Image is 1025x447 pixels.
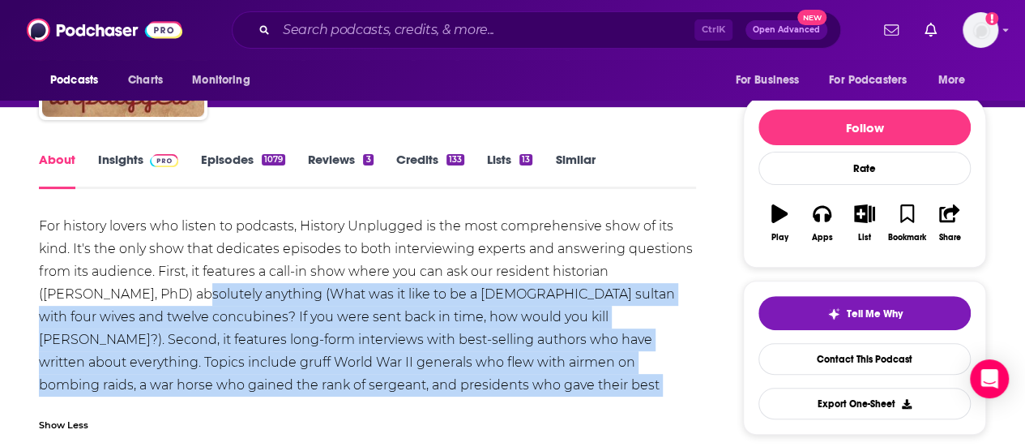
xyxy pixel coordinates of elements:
button: List [843,194,886,252]
input: Search podcasts, credits, & more... [276,17,694,43]
div: Apps [812,233,833,243]
div: Search podcasts, credits, & more... [232,11,841,49]
img: Podchaser - Follow, Share and Rate Podcasts [27,15,182,45]
button: open menu [724,65,819,96]
button: Bookmark [886,194,928,252]
span: More [938,69,966,92]
div: 13 [519,154,532,165]
a: Lists13 [487,152,532,189]
div: 1079 [262,154,285,165]
img: tell me why sparkle [827,307,840,320]
img: User Profile [963,12,998,48]
div: 133 [446,154,464,165]
span: For Podcasters [829,69,907,92]
a: Show notifications dropdown [878,16,905,44]
span: Logged in as psamuelson01 [963,12,998,48]
a: InsightsPodchaser Pro [98,152,178,189]
div: For history lovers who listen to podcasts, History Unplugged is the most comprehensive show of it... [39,215,696,419]
button: Open AdvancedNew [745,20,827,40]
span: Tell Me Why [847,307,903,320]
button: open menu [818,65,930,96]
span: Open Advanced [753,26,820,34]
a: Episodes1079 [201,152,285,189]
span: Podcasts [50,69,98,92]
button: Export One-Sheet [758,388,971,419]
span: Monitoring [192,69,250,92]
div: Rate [758,152,971,185]
button: tell me why sparkleTell Me Why [758,296,971,330]
div: List [858,233,871,243]
button: open menu [927,65,986,96]
a: Credits133 [396,152,464,189]
a: About [39,152,75,189]
a: Similar [555,152,595,189]
button: Play [758,194,801,252]
button: Show profile menu [963,12,998,48]
button: Follow [758,110,971,145]
span: New [797,10,826,25]
span: Charts [128,69,163,92]
a: Contact This Podcast [758,343,971,375]
a: Reviews3 [308,152,373,189]
div: Bookmark [888,233,926,243]
a: Charts [117,65,173,96]
img: Podchaser Pro [150,154,178,167]
button: Apps [801,194,843,252]
div: Open Intercom Messenger [970,359,1009,398]
div: 3 [363,154,373,165]
svg: Add a profile image [985,12,998,25]
div: Play [771,233,788,243]
button: Share [929,194,971,252]
a: Show notifications dropdown [918,16,943,44]
button: open menu [181,65,271,96]
span: For Business [735,69,799,92]
div: Share [938,233,960,243]
button: open menu [39,65,119,96]
span: Ctrl K [694,19,732,41]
